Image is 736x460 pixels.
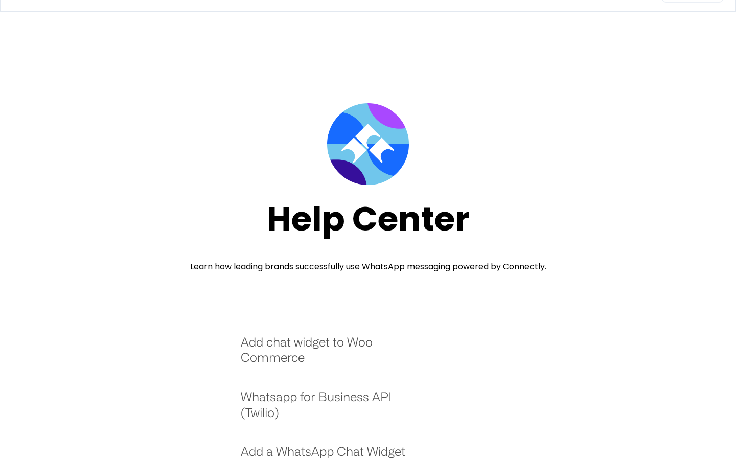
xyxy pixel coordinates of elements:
a: Add chat widget to Woo Commerce [241,334,419,376]
a: Whatsapp for Business API (Twilio) [241,389,419,430]
ul: Language list [20,442,61,456]
aside: Language selected: English [10,442,61,456]
div: Learn how leading brands successfully use WhatsApp messaging powered by Connectly. [190,261,546,273]
div: Help Center [267,200,469,238]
